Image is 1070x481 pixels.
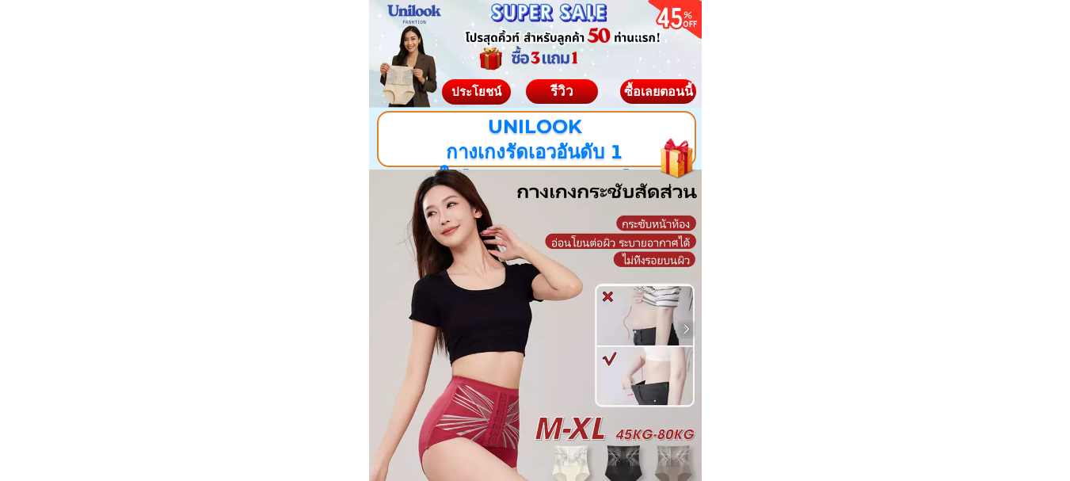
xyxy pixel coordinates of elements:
span: ประโยชน์ [451,83,501,98]
img: navigation [679,321,695,337]
div: ซื้อเลยตอนนี้ [620,86,696,98]
span: UNILOOK [487,115,581,138]
span: กางเกงรัดเอวอันดับ 1 ใน[PERSON_NAME] [439,140,630,188]
div: รีวิว [526,81,598,101]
